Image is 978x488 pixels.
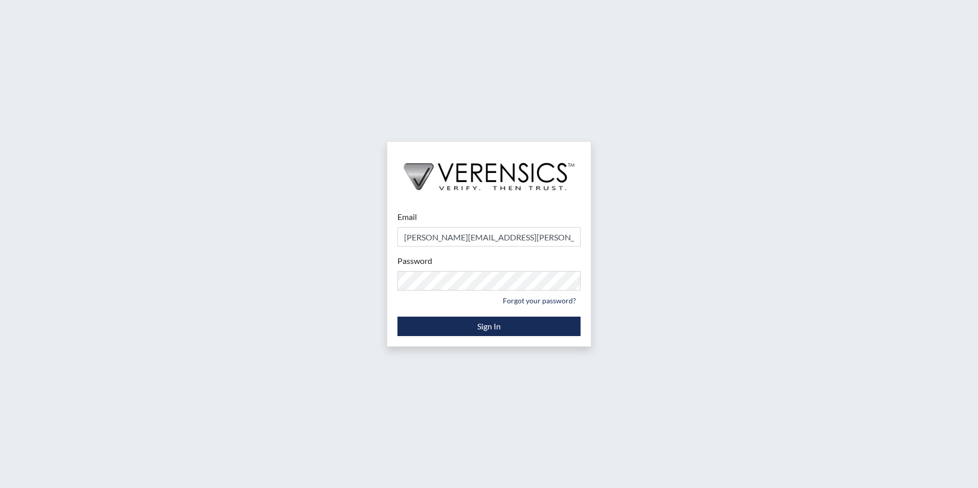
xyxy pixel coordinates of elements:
button: Sign In [397,317,581,336]
a: Forgot your password? [498,293,581,308]
img: logo-wide-black.2aad4157.png [387,142,591,201]
label: Email [397,211,417,223]
input: Email [397,227,581,247]
label: Password [397,255,432,267]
